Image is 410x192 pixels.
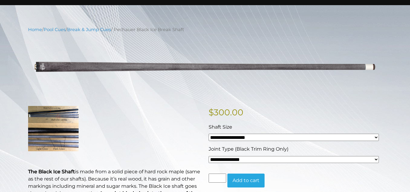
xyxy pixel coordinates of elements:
[209,107,243,117] bdi: 300.00
[209,174,226,183] input: Product quantity
[44,27,66,32] a: Pool Cues
[209,146,288,152] span: Joint Type (Black Trim Ring Only)
[209,124,232,130] span: Shaft Size
[209,107,214,117] span: $
[28,37,382,96] img: pechauer-black-ice-break-shaft-lightened.png
[67,27,111,32] a: Break & Jump Cues
[28,26,382,33] nav: Breadcrumb
[28,27,42,32] a: Home
[227,174,265,187] button: Add to cart
[28,169,75,174] strong: The Black Ice Shaft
